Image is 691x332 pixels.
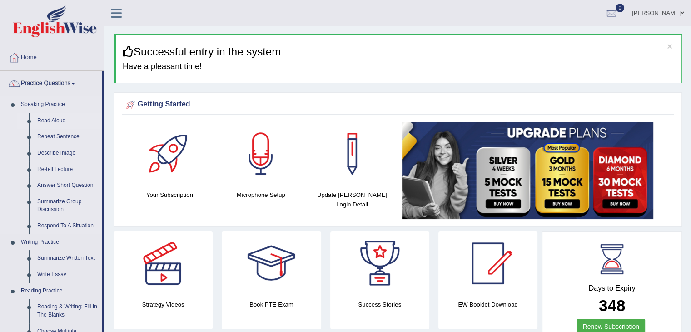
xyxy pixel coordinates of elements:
[0,45,104,68] a: Home
[0,71,102,94] a: Practice Questions
[33,218,102,234] a: Respond To A Situation
[33,129,102,145] a: Repeat Sentence
[33,250,102,267] a: Summarize Written Text
[33,194,102,218] a: Summarize Group Discussion
[33,161,102,178] a: Re-tell Lecture
[438,300,537,309] h4: EW Booklet Download
[222,300,321,309] h4: Book PTE Exam
[33,177,102,194] a: Answer Short Question
[599,297,625,314] b: 348
[33,299,102,323] a: Reading & Writing: Fill In The Blanks
[123,62,675,71] h4: Have a pleasant time!
[311,190,393,209] h4: Update [PERSON_NAME] Login Detail
[129,190,211,200] h4: Your Subscription
[33,113,102,129] a: Read Aloud
[402,122,653,219] img: small5.jpg
[33,145,102,161] a: Describe Image
[123,46,675,58] h3: Successful entry in the system
[124,98,671,111] div: Getting Started
[552,284,671,292] h4: Days to Expiry
[667,41,672,51] button: ×
[17,96,102,113] a: Speaking Practice
[33,267,102,283] a: Write Essay
[17,283,102,299] a: Reading Practice
[17,234,102,251] a: Writing Practice
[114,300,213,309] h4: Strategy Videos
[616,4,625,12] span: 0
[330,300,429,309] h4: Success Stories
[220,190,302,200] h4: Microphone Setup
